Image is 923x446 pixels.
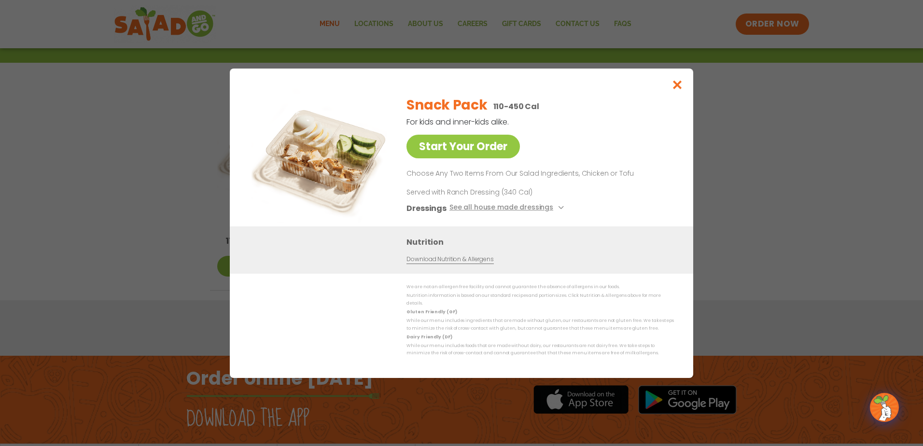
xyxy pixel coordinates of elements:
p: Nutrition information is based on our standard recipes and portion sizes. Click Nutrition & Aller... [406,292,674,307]
strong: Gluten Friendly (GF) [406,309,457,315]
p: Served with Ranch Dressing (340 Cal) [406,187,585,197]
h3: Nutrition [406,236,679,248]
p: 110-450 Cal [493,100,539,112]
img: Featured product photo for Snack Pack [252,88,387,223]
p: While our menu includes ingredients that are made without gluten, our restaurants are not gluten ... [406,317,674,332]
a: Start Your Order [406,135,520,158]
a: Download Nutrition & Allergens [406,254,493,264]
h2: Snack Pack [406,95,487,115]
h3: Dressings [406,202,447,214]
p: While our menu includes foods that are made without dairy, our restaurants are not dairy free. We... [406,342,674,357]
button: Close modal [662,69,693,101]
p: We are not an allergen free facility and cannot guarantee the absence of allergens in our foods. [406,283,674,291]
p: For kids and inner-kids alike. [406,116,624,128]
strong: Dairy Friendly (DF) [406,334,452,339]
p: Choose Any Two Items From Our Salad Ingredients, Chicken or Tofu [406,168,670,180]
img: wpChatIcon [871,394,898,421]
button: See all house made dressings [449,202,567,214]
